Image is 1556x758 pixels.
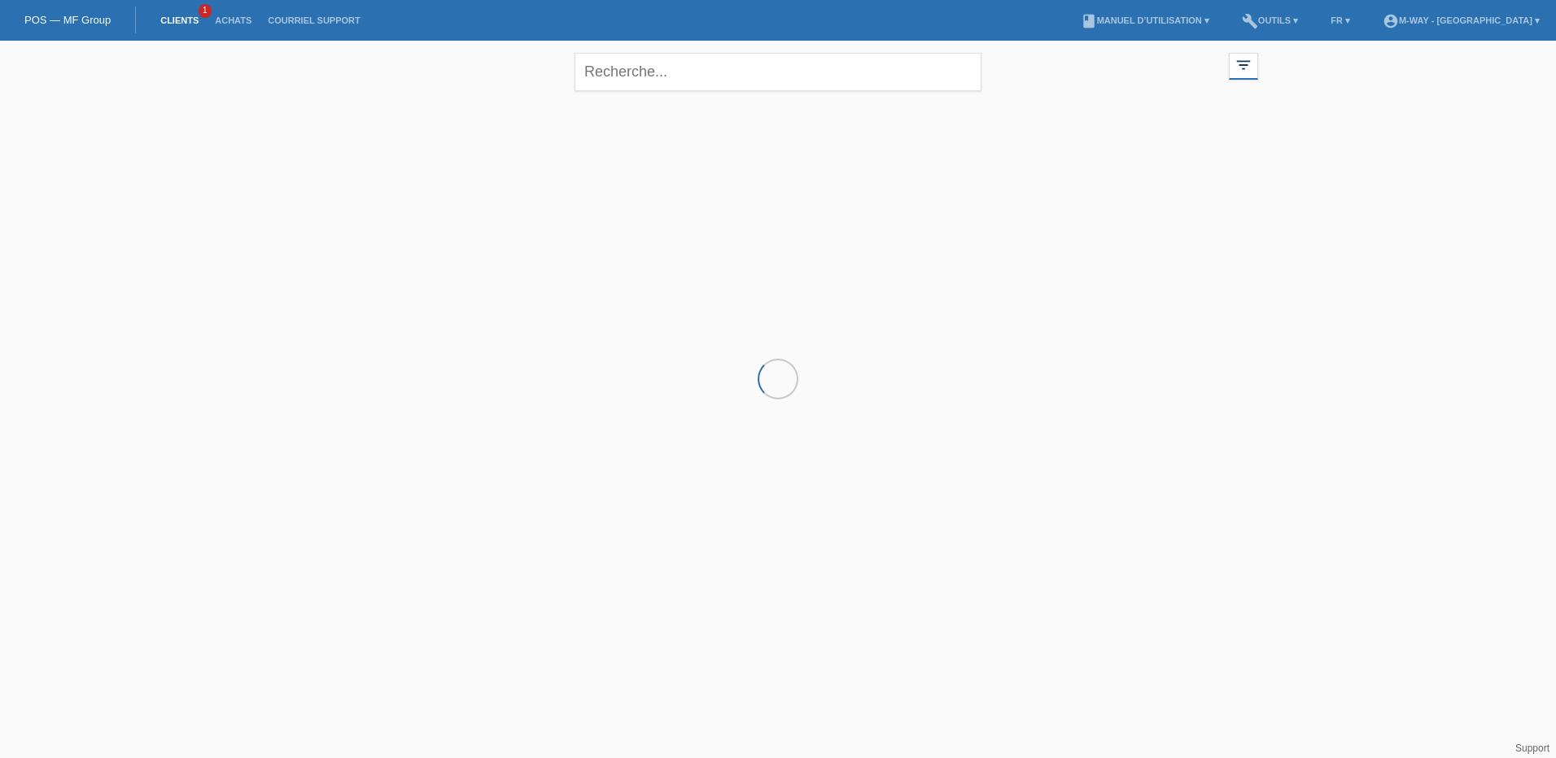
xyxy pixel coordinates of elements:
[575,53,981,91] input: Recherche...
[199,4,212,18] span: 1
[152,15,207,25] a: Clients
[207,15,260,25] a: Achats
[1515,743,1549,754] a: Support
[1322,15,1358,25] a: FR ▾
[24,14,111,26] a: POS — MF Group
[1081,13,1097,29] i: book
[1235,56,1252,74] i: filter_list
[260,15,368,25] a: Courriel Support
[1073,15,1217,25] a: bookManuel d’utilisation ▾
[1383,13,1399,29] i: account_circle
[1242,13,1258,29] i: build
[1234,15,1306,25] a: buildOutils ▾
[1375,15,1548,25] a: account_circlem-way - [GEOGRAPHIC_DATA] ▾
